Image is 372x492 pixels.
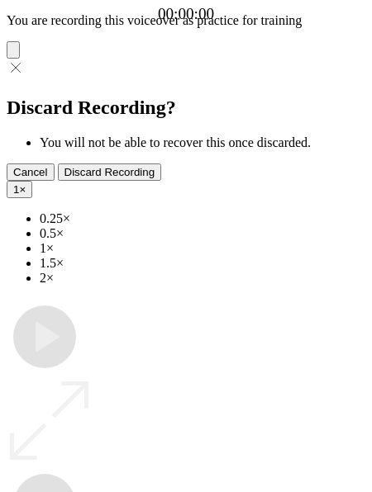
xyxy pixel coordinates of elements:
li: 0.25× [40,211,365,226]
button: Cancel [7,163,55,181]
button: Discard Recording [58,163,162,181]
li: 0.5× [40,226,365,241]
li: You will not be able to recover this once discarded. [40,135,365,150]
p: You are recording this voiceover as practice for training [7,13,365,28]
li: 2× [40,271,365,286]
li: 1× [40,241,365,256]
span: 1 [13,183,19,196]
a: 00:00:00 [158,5,214,23]
button: 1× [7,181,32,198]
li: 1.5× [40,256,365,271]
h2: Discard Recording? [7,97,365,119]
